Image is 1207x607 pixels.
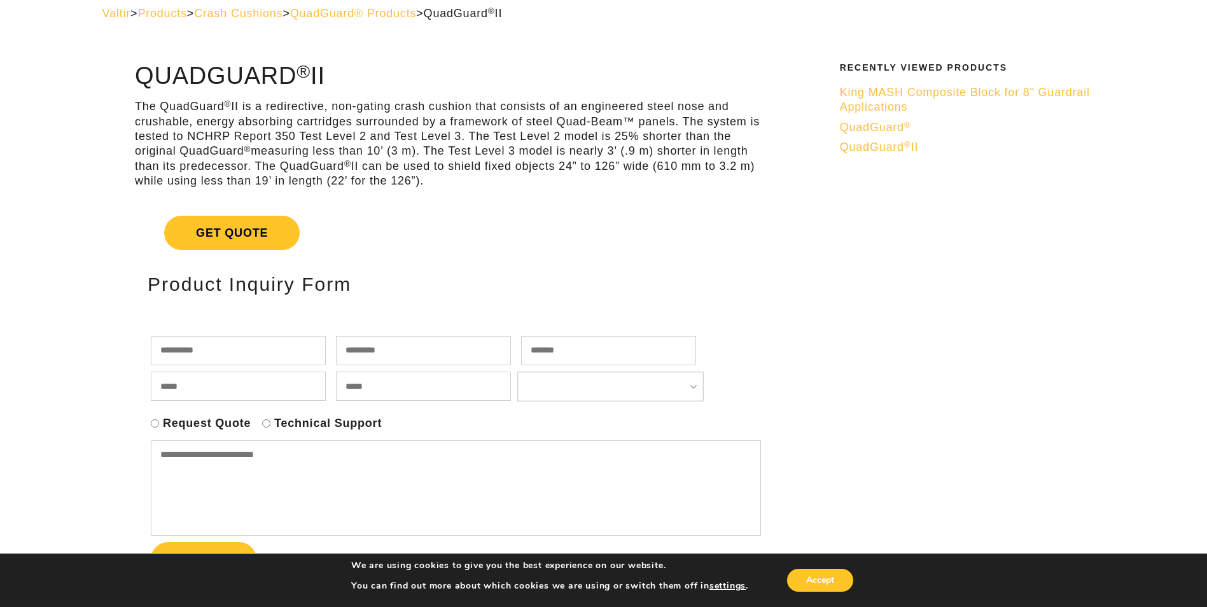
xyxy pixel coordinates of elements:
label: Technical Support [274,416,382,431]
sup: ® [488,6,495,16]
a: QuadGuard®II [840,140,1097,155]
h2: Product Inquiry Form [148,274,758,295]
a: QuadGuard® Products [290,7,417,20]
p: The QuadGuard II is a redirective, non-gating crash cushion that consists of an engineered steel ... [135,99,771,188]
span: QuadGuard II [424,7,503,20]
div: > > > > [102,6,1105,21]
sup: ® [244,144,251,154]
span: Get Quote [164,216,300,250]
a: Get Quote [135,200,771,265]
h2: Recently Viewed Products [840,63,1097,73]
a: Valtir [102,7,130,20]
sup: ® [225,99,232,109]
label: Request Quote [163,416,251,431]
h1: QuadGuard II [135,63,771,90]
span: QuadGuard II [840,141,919,153]
sup: ® [344,159,351,169]
sup: ® [297,61,310,81]
button: Submit [151,542,256,576]
sup: ® [904,120,911,130]
p: You can find out more about which cookies we are using or switch them off in . [351,580,748,592]
a: Products [137,7,186,20]
a: Crash Cushions [194,7,283,20]
sup: ® [904,140,911,150]
a: King MASH Composite Block for 8" Guardrail Applications [840,85,1097,115]
a: QuadGuard® [840,120,1097,135]
span: QuadGuard [840,121,911,134]
button: settings [709,580,746,592]
span: King MASH Composite Block for 8" Guardrail Applications [840,86,1090,113]
p: We are using cookies to give you the best experience on our website. [351,560,748,571]
button: Accept [787,569,853,592]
